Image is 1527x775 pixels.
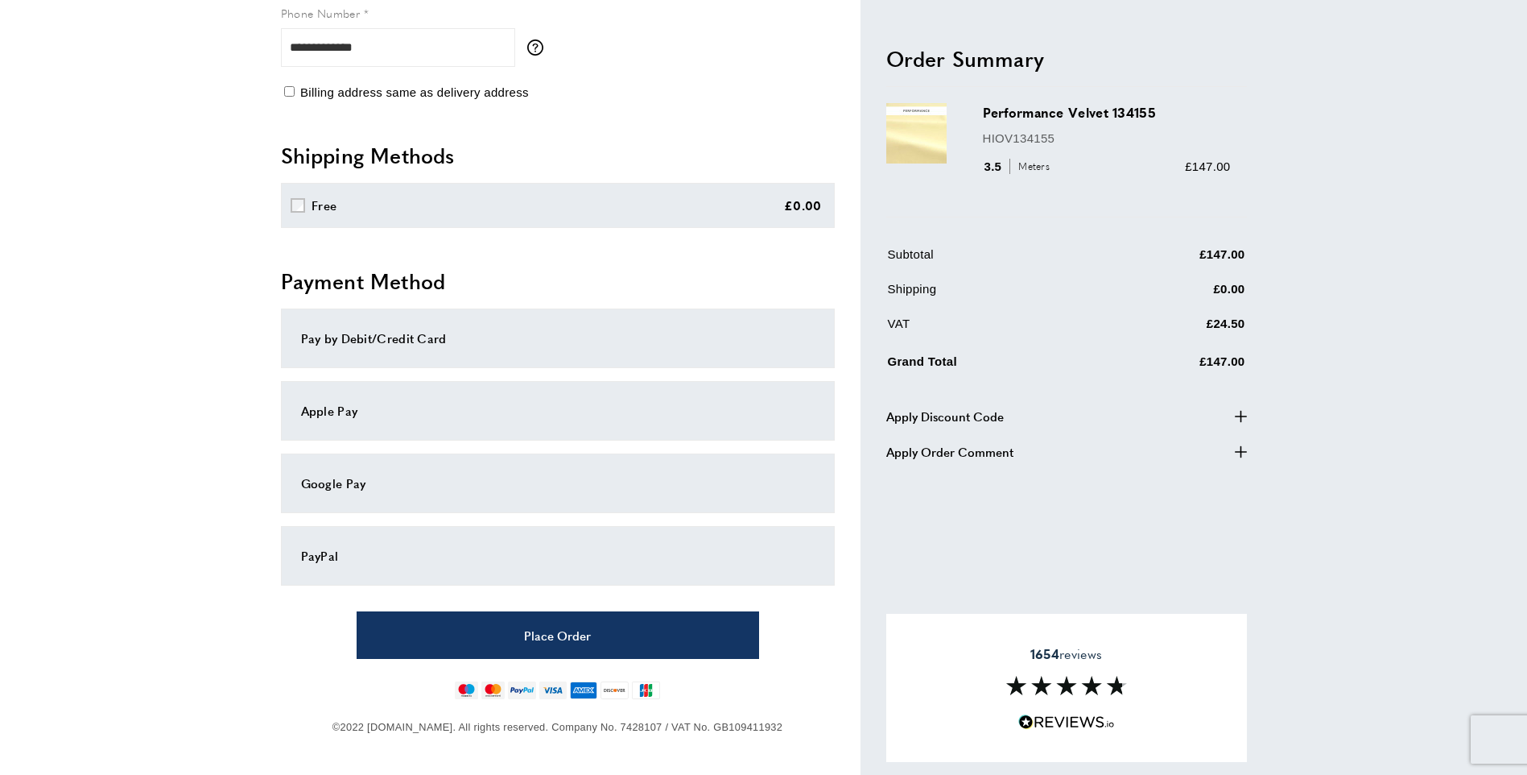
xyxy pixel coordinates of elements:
[1185,159,1230,172] span: £147.00
[784,196,822,215] div: £0.00
[281,267,835,296] h2: Payment Method
[301,546,815,566] div: PayPal
[570,682,598,699] img: american-express
[888,279,1104,310] td: Shipping
[1009,159,1054,174] span: Meters
[632,682,660,699] img: jcb
[886,441,1013,461] span: Apply Order Comment
[332,721,782,733] span: ©2022 [DOMAIN_NAME]. All rights reserved. Company No. 7428107 / VAT No. GB109411932
[888,348,1104,383] td: Grand Total
[281,5,361,21] span: Phone Number
[1104,244,1245,276] td: £147.00
[300,85,529,99] span: Billing address same as delivery address
[357,611,759,659] button: Place Order
[886,406,1004,425] span: Apply Discount Code
[600,682,629,699] img: discover
[1018,715,1115,730] img: Reviews.io 5 stars
[888,313,1104,345] td: VAT
[527,39,551,56] button: More information
[301,401,815,421] div: Apple Pay
[301,329,815,348] div: Pay by Debit/Credit Card
[455,682,478,699] img: maestro
[983,128,1231,147] p: HIOV134155
[1104,348,1245,383] td: £147.00
[284,86,295,97] input: Billing address same as delivery address
[1030,644,1059,663] strong: 1654
[983,156,1056,176] div: 3.5
[281,141,835,170] h2: Shipping Methods
[508,682,536,699] img: paypal
[1104,313,1245,345] td: £24.50
[1030,646,1102,662] span: reviews
[983,103,1231,122] h3: Performance Velvet 134155
[1104,279,1245,310] td: £0.00
[1006,676,1127,695] img: Reviews section
[888,244,1104,276] td: Subtotal
[301,474,815,493] div: Google Pay
[539,682,566,699] img: visa
[312,196,336,215] div: Free
[481,682,505,699] img: mastercard
[886,103,947,164] img: Performance Velvet 134155
[886,44,1247,73] h2: Order Summary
